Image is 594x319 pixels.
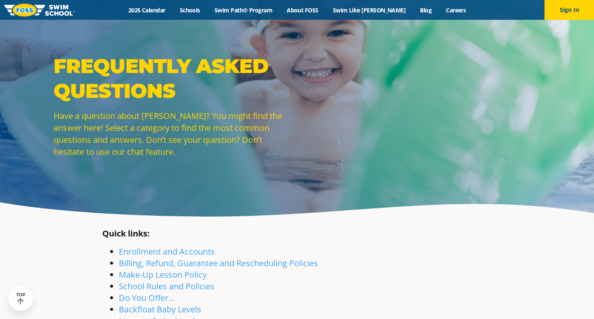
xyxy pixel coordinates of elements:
a: Do You Offer… [119,292,175,303]
a: School Rules and Policies [119,281,214,292]
p: Have a question about [PERSON_NAME]? You might find the answer here! Select a category to find th... [54,110,293,158]
a: Make-Up Lesson Policy [119,269,207,280]
a: 2025 Calendar [121,6,172,14]
a: Schools [172,6,207,14]
a: Swim Like [PERSON_NAME] [325,6,413,14]
div: TOP [16,292,26,305]
a: Careers [439,6,473,14]
p: Frequently Asked Questions [54,54,293,103]
a: Billing, Refund, Guarantee and Rescheduling Policies [119,258,318,269]
a: About FOSS [280,6,326,14]
a: Blog [413,6,439,14]
a: Backfloat Baby Levels [119,304,201,315]
a: Swim Path® Program [207,6,279,14]
img: FOSS Swim School Logo [4,4,75,17]
a: Enrollment and Accounts [119,246,215,257]
strong: Quick links: [102,228,150,239]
